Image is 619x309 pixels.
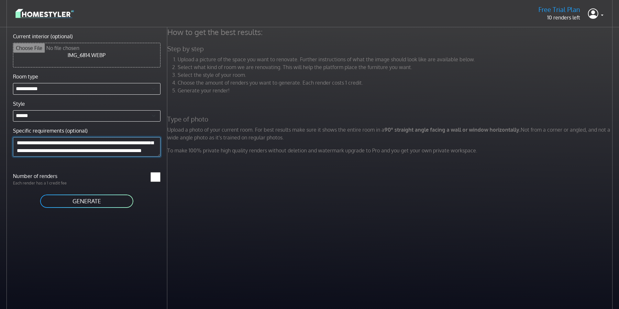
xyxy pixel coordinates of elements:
[39,194,134,208] button: GENERATE
[163,45,618,53] h5: Step by step
[9,172,87,180] label: Number of renders
[13,32,73,40] label: Current interior (optional)
[163,126,618,141] p: Upload a photo of your current room. For best results make sure it shows the entire room in a Not...
[178,63,614,71] li: Select what kind of room we are renovating. This will help the platform place the furniture you w...
[178,71,614,79] li: Select the style of your room.
[384,126,521,133] strong: 90° straight angle facing a wall or window horizontally.
[13,127,88,135] label: Specific requirements (optional)
[9,180,87,186] p: Each render has a 1 credit fee
[178,79,614,87] li: Choose the amount of renders you want to generate. Each render costs 1 credit.
[163,115,618,123] h5: Type of photo
[13,100,25,108] label: Style
[538,14,580,21] p: 10 renders left
[13,73,38,80] label: Room type
[16,8,74,19] img: logo-3de290ba35641baa71223ecac5eacb59cb85b4c7fdf211dc9aaecaaee71ea2f8.svg
[178,55,614,63] li: Upload a picture of the space you want to renovate. Further instructions of what the image should...
[538,6,580,14] h5: Free Trial Plan
[163,147,618,154] p: To make 100% private high quality renders without deletion and watermark upgrade to Pro and you g...
[178,87,614,94] li: Generate your render!
[163,27,618,37] h4: How to get the best results:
